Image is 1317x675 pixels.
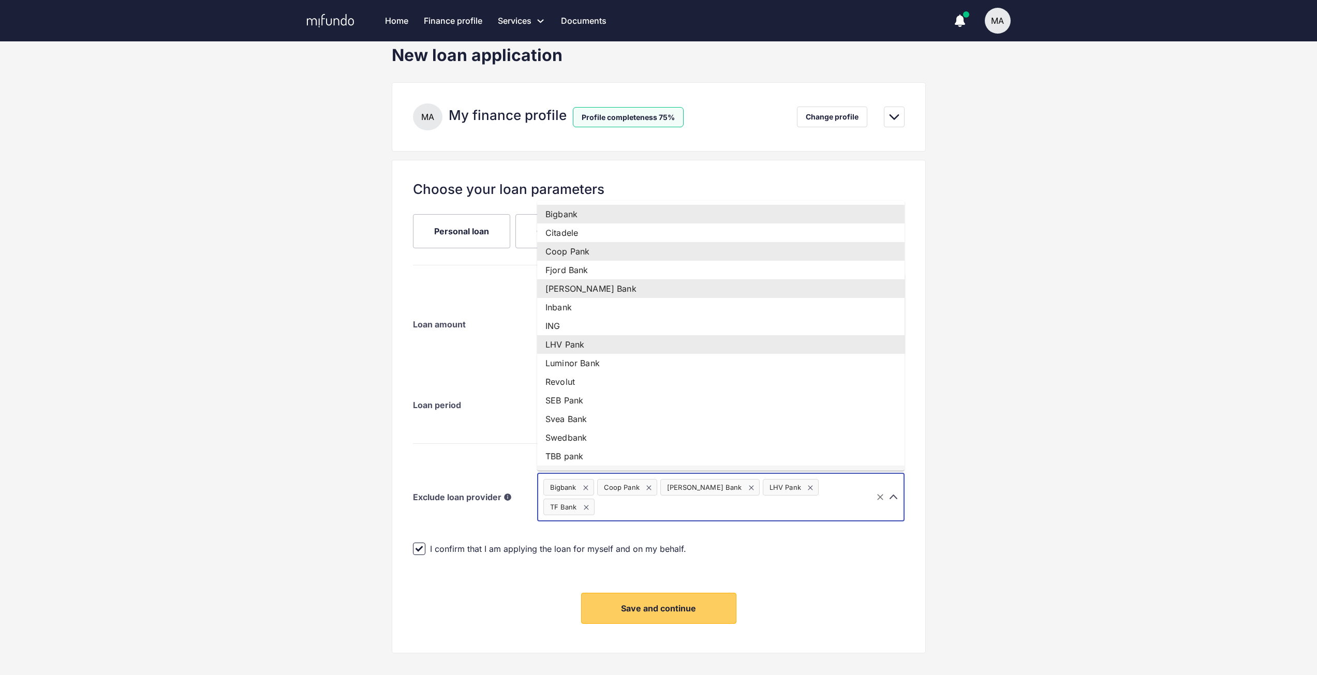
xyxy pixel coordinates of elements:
li: Svea Bank [537,410,905,428]
span: LHV Pank [763,483,807,492]
li: Citadele [537,223,905,242]
li: ING [537,317,905,335]
span: Personal loan [434,226,489,237]
span: Car loan [537,226,570,237]
span: TF Bank [544,502,583,512]
div: New loan application [392,45,926,66]
span: Profile completeness 75% [573,107,684,127]
li: Fjord Bank [537,261,905,279]
span: Coop Pank [598,483,646,492]
span: Change profile [806,111,859,123]
button: Save and continue [581,593,736,624]
div: Loan amount [413,311,537,338]
li: [PERSON_NAME] Bank [537,279,905,298]
li: LHV Pank [537,335,905,354]
li: TBB pank [537,447,905,466]
li: Inbank [537,298,905,317]
li: SEB Pank [537,391,905,410]
li: Bigbank [537,205,905,223]
div: Choose your loan parameters [413,181,905,198]
div: Exclude loan provider [413,473,537,521]
span: Bigbank [544,483,583,492]
button: Change profile [797,107,867,127]
button: MA [985,8,1011,34]
li: Revolut [537,372,905,391]
span: Save and continue [621,603,696,613]
div: Loan period [413,392,537,418]
li: TF Bank [537,466,905,484]
li: Coop Pank [537,242,905,261]
span: I confirm that I am applying the loan for myself and on my behalf. [430,543,686,554]
li: Luminor Bank [537,354,905,372]
button: Clear [873,490,887,504]
span: My finance profile [449,107,567,123]
button: Close [886,490,901,504]
span: [PERSON_NAME] Bank [661,483,748,492]
li: Swedbank [537,428,905,447]
div: M A [413,103,442,130]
